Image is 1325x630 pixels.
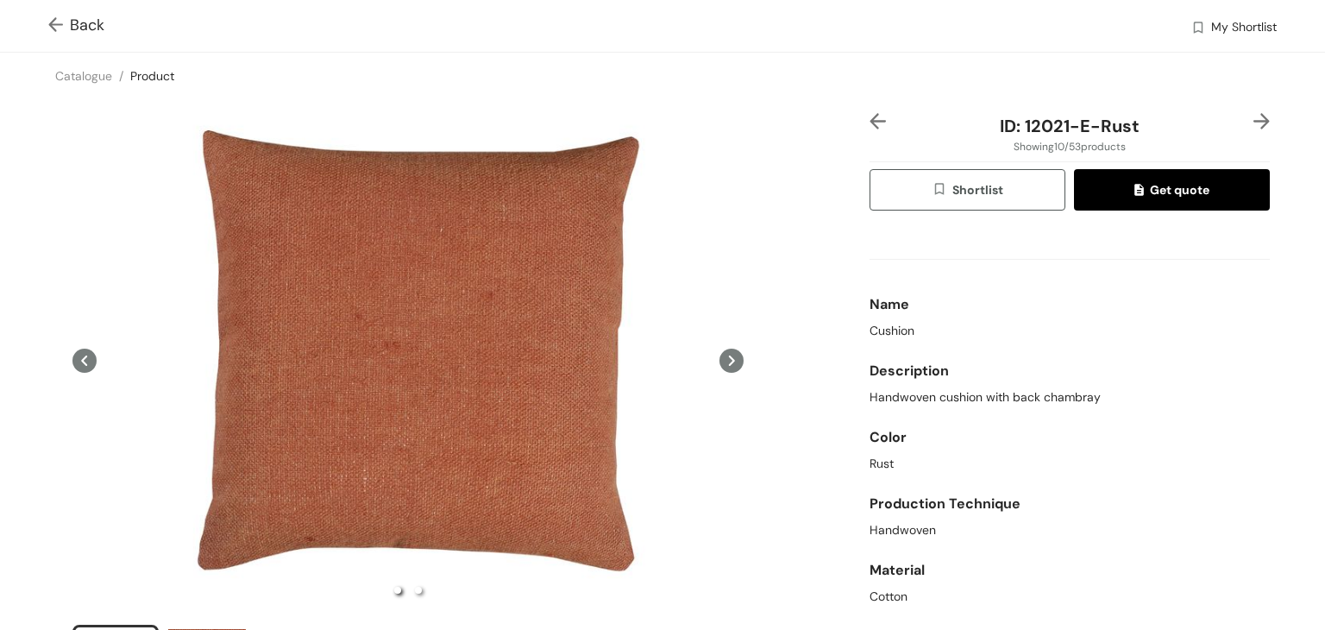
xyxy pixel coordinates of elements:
[870,487,1270,521] div: Production Technique
[870,322,1270,340] div: Cushion
[870,287,1270,322] div: Name
[130,68,174,84] a: Product
[932,180,1003,200] span: Shortlist
[870,169,1065,211] button: wishlistShortlist
[1134,184,1149,199] img: quote
[870,521,1270,539] div: Handwoven
[1074,169,1270,211] button: quoteGet quote
[415,587,422,594] li: slide item 2
[48,14,104,37] span: Back
[870,588,1270,606] div: Cotton
[870,354,1270,388] div: Description
[1000,115,1140,137] span: ID: 12021-E-Rust
[1134,180,1209,199] span: Get quote
[870,420,1270,455] div: Color
[870,113,886,129] img: left
[1211,18,1277,39] span: My Shortlist
[48,17,70,35] img: Go back
[119,68,123,84] span: /
[870,455,1270,473] div: Rust
[932,181,952,200] img: wishlist
[55,68,112,84] a: Catalogue
[870,388,1101,406] span: Handwoven cushion with back chambray
[870,553,1270,588] div: Material
[394,587,401,594] li: slide item 1
[1014,139,1126,154] span: Showing 10 / 53 products
[1253,113,1270,129] img: right
[1190,20,1206,38] img: wishlist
